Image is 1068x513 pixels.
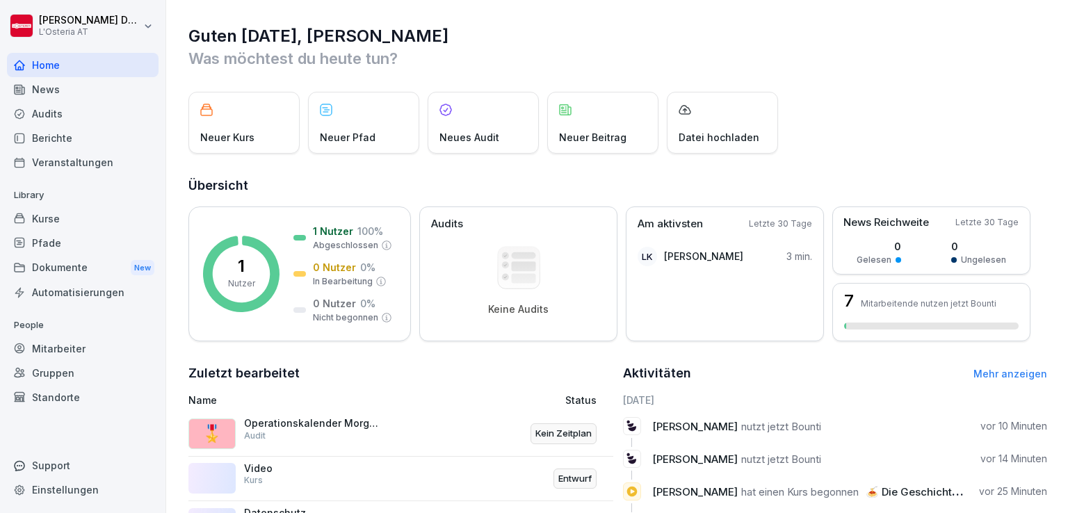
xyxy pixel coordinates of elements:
p: vor 10 Minuten [980,419,1047,433]
p: 0 [857,239,901,254]
p: Operationskalender Morgens [244,417,383,430]
span: [PERSON_NAME] [652,485,738,498]
p: Nutzer [228,277,255,290]
h3: 7 [844,293,854,309]
a: 🎖️Operationskalender MorgensAuditKein Zeitplan [188,412,613,457]
h6: [DATE] [623,393,1048,407]
p: Entwurf [558,472,592,486]
p: Abgeschlossen [313,239,378,252]
p: [PERSON_NAME] [664,249,743,263]
h2: Aktivitäten [623,364,691,383]
p: Neuer Pfad [320,130,375,145]
span: hat einen Kurs begonnen [741,485,859,498]
span: nutzt jetzt Bounti [741,453,821,466]
p: Audits [431,216,463,232]
p: vor 14 Minuten [980,452,1047,466]
p: 100 % [357,224,383,238]
span: nutzt jetzt Bounti [741,420,821,433]
p: Name [188,393,449,407]
p: Library [7,184,159,206]
a: Standorte [7,385,159,409]
a: News [7,77,159,101]
a: Automatisierungen [7,280,159,304]
a: Einstellungen [7,478,159,502]
p: Letzte 30 Tage [749,218,812,230]
p: Neuer Kurs [200,130,254,145]
p: 0 [951,239,1006,254]
p: Keine Audits [488,303,549,316]
span: [PERSON_NAME] [652,420,738,433]
a: Mitarbeiter [7,336,159,361]
span: 🍝 Die Geschichte der L'Osteria [866,485,1026,498]
p: Mitarbeitende nutzen jetzt Bounti [861,298,996,309]
p: In Bearbeitung [313,275,373,288]
p: Letzte 30 Tage [955,216,1019,229]
p: 1 [238,258,245,275]
p: 0 % [360,260,375,275]
div: LK [638,247,657,266]
a: DokumenteNew [7,255,159,281]
a: VideoKursEntwurf [188,457,613,502]
p: Datei hochladen [679,130,759,145]
p: 0 % [360,296,375,311]
p: 0 Nutzer [313,296,356,311]
p: 3 min. [786,249,812,263]
h2: Zuletzt bearbeitet [188,364,613,383]
p: Status [565,393,597,407]
a: Pfade [7,231,159,255]
h1: Guten [DATE], [PERSON_NAME] [188,25,1047,47]
a: Audits [7,101,159,126]
div: New [131,260,154,276]
p: 0 Nutzer [313,260,356,275]
div: Support [7,453,159,478]
a: Berichte [7,126,159,150]
p: Video [244,462,383,475]
p: News Reichweite [843,215,929,231]
p: Am aktivsten [638,216,703,232]
p: vor 25 Minuten [979,484,1047,498]
div: Dokumente [7,255,159,281]
a: Veranstaltungen [7,150,159,174]
a: Home [7,53,159,77]
p: Neuer Beitrag [559,130,626,145]
p: Kurs [244,474,263,487]
p: 🎖️ [202,421,222,446]
p: L'Osteria AT [39,27,140,37]
h2: Übersicht [188,176,1047,195]
a: Mehr anzeigen [973,368,1047,380]
p: Kein Zeitplan [535,427,592,441]
p: 1 Nutzer [313,224,353,238]
p: People [7,314,159,336]
p: Neues Audit [439,130,499,145]
p: Audit [244,430,266,442]
a: Gruppen [7,361,159,385]
p: Nicht begonnen [313,311,378,324]
p: Gelesen [857,254,891,266]
p: Was möchtest du heute tun? [188,47,1047,70]
span: [PERSON_NAME] [652,453,738,466]
p: Ungelesen [961,254,1006,266]
a: Kurse [7,206,159,231]
p: [PERSON_NAME] Damiani [39,15,140,26]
